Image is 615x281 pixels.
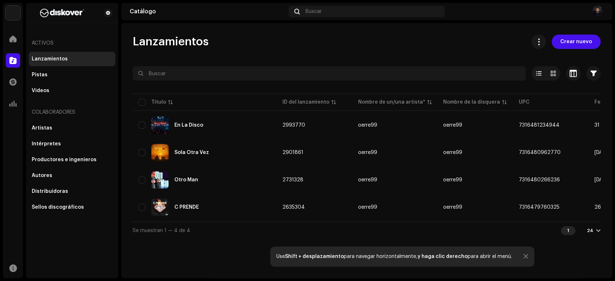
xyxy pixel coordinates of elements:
[32,72,48,78] div: Pistas
[130,9,286,14] div: Catálogo
[133,228,190,233] span: Se muestran 1 — 4 de 4
[282,150,303,155] span: 2901861
[174,177,198,182] div: Otro Man
[519,205,560,210] span: 7316479760325
[151,144,169,161] img: 6629e4ff-4483-4194-92a9-12764ff9aeea
[306,9,322,14] span: Buscar
[29,83,115,98] re-m-nav-item: Videos
[29,121,115,135] re-m-nav-item: Artistas
[276,254,512,259] div: Use para navegar horizontalmente, para abrir el menú.
[519,177,560,182] span: 7316480266236
[29,153,115,167] re-m-nav-item: Productores e ingenieros
[285,254,344,259] strong: Shift + desplazamiento
[358,205,377,210] div: oerre99
[32,173,52,178] div: Autores
[358,123,377,128] div: oerre99
[418,254,468,259] strong: y haga clic derecho
[29,137,115,151] re-m-nav-item: Intérpretes
[358,123,432,128] span: oerre99
[29,68,115,82] re-m-nav-item: Pistas
[443,99,500,106] div: Nombre de la disquera
[358,150,432,155] span: oerre99
[561,226,575,235] div: 1
[282,205,305,210] span: 2635304
[32,204,84,210] div: Sellos discográficos
[443,123,462,128] span: oerre99
[174,150,209,155] div: Sola Otra Vez
[6,6,20,20] img: 297a105e-aa6c-4183-9ff4-27133c00f2e2
[29,52,115,66] re-m-nav-item: Lanzamientos
[358,177,377,182] div: oerre99
[151,117,169,134] img: 2162dcd9-7a31-4e8d-832f-d95f73b521e5
[443,150,462,155] span: oerre99
[32,56,68,62] div: Lanzamientos
[29,35,115,52] re-a-nav-header: Activos
[552,35,601,49] button: Crear nuevo
[519,150,561,155] span: 7316480962770
[29,184,115,199] re-m-nav-item: Distribuidoras
[358,150,377,155] div: oerre99
[29,168,115,183] re-m-nav-item: Autores
[282,177,303,182] span: 2731328
[358,99,425,106] div: Nombre de un/una artista*
[443,177,462,182] span: oerre99
[151,199,169,216] img: 57292aab-b498-4978-b252-4533564d0866
[358,205,432,210] span: oerre99
[32,9,92,17] img: b627a117-4a24-417a-95e9-2d0c90689367
[519,123,560,128] span: 7316481234944
[32,88,49,94] div: Videos
[174,205,199,210] div: C PRENDE
[151,99,166,106] div: Título
[29,200,115,214] re-m-nav-item: Sellos discográficos
[592,6,603,17] img: e9125ce7-85cf-4adf-85eb-f7935398e09c
[560,35,592,49] span: Crear nuevo
[32,157,97,163] div: Productores e ingenieros
[133,35,209,49] span: Lanzamientos
[443,205,462,210] span: oerre99
[587,228,593,234] div: 24
[32,189,68,194] div: Distribuidoras
[174,123,203,128] div: En La Disco
[282,99,329,106] div: ID del lanzamiento
[358,177,432,182] span: oerre99
[151,171,169,189] img: 77634029-1e6f-4e8b-a34f-601d0aa77394
[282,123,305,128] span: 2993770
[29,104,115,121] re-a-nav-header: Colaboradores
[32,141,61,147] div: Intérpretes
[32,125,52,131] div: Artistas
[133,66,526,81] input: Buscar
